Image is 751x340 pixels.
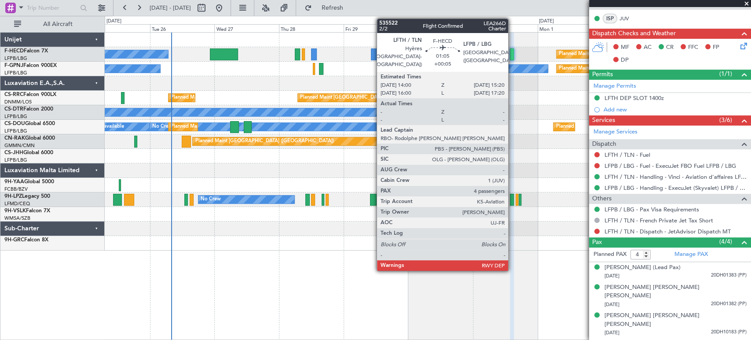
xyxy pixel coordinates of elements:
[4,200,30,207] a: LFMD/CEQ
[4,179,54,185] a: 9H-YAAGlobal 5000
[604,151,650,159] a: LFTH / TLN - Fuel
[4,113,27,120] a: LFPB/LBG
[4,150,23,155] span: CS-JHH
[604,228,731,235] a: LFTH / TLN - Dispatch - JetAdvisor Dispatch MT
[4,128,27,134] a: LFPB/LBG
[711,300,747,308] span: 20DH01382 (PP)
[152,120,172,133] div: No Crew
[4,70,27,76] a: LFPB/LBG
[592,237,602,248] span: Pax
[713,43,719,52] span: FP
[604,184,747,192] a: LFPB / LBG - Handling - ExecuJet (Skyvalet) LFPB / LBG
[214,24,279,32] div: Wed 27
[604,329,619,336] span: [DATE]
[10,17,95,31] button: All Aircraft
[644,43,652,52] span: AC
[539,18,554,25] div: [DATE]
[719,237,732,246] span: (4/4)
[604,263,681,272] div: [PERSON_NAME] (Lead Pax)
[593,82,636,91] a: Manage Permits
[4,121,25,126] span: CS-DOU
[4,194,22,199] span: 9H-LPZ
[4,92,23,97] span: CS-RRC
[719,69,732,78] span: (1/1)
[4,142,35,149] a: GMMN/CMN
[688,43,698,52] span: FFC
[4,208,26,214] span: 9H-VSLK
[4,194,50,199] a: 9H-LPZLegacy 500
[666,43,674,52] span: CR
[454,62,474,75] div: No Crew
[201,193,221,206] div: No Crew
[195,135,333,148] div: Planned Maint [GEOGRAPHIC_DATA] ([GEOGRAPHIC_DATA])
[604,162,736,170] a: LFPB / LBG - Fuel - ExecuJet FBO Fuel LFPB / LBG
[88,120,124,133] div: A/C Unavailable
[473,24,538,32] div: Sun 31
[150,24,215,32] div: Tue 26
[4,136,25,141] span: CN-RAK
[604,173,747,181] a: LFTH / TLN - Handling - Vinci - Aviation d'affaires LFTH / TLN*****MY HANDLING****
[559,48,697,61] div: Planned Maint [GEOGRAPHIC_DATA] ([GEOGRAPHIC_DATA])
[4,215,30,222] a: WMSA/SZB
[314,5,351,11] span: Refresh
[408,24,473,32] div: Sat 30
[4,63,23,68] span: F-GPNJ
[171,120,309,133] div: Planned Maint [GEOGRAPHIC_DATA] ([GEOGRAPHIC_DATA])
[603,14,617,23] div: ISP
[4,150,53,155] a: CS-JHHGlobal 6000
[4,63,57,68] a: F-GPNJFalcon 900EX
[4,107,53,112] a: CS-DTRFalcon 2000
[592,139,616,149] span: Dispatch
[592,194,612,204] span: Others
[604,94,664,102] div: LFTH DEP SLOT 1400z
[23,21,93,27] span: All Aircraft
[27,1,77,15] input: Trip Number
[300,1,353,15] button: Refresh
[4,107,23,112] span: CS-DTR
[4,136,55,141] a: CN-RAKGlobal 6000
[719,115,732,125] span: (3/6)
[171,91,309,104] div: Planned Maint [GEOGRAPHIC_DATA] ([GEOGRAPHIC_DATA])
[4,121,55,126] a: CS-DOUGlobal 6500
[711,329,747,336] span: 20DH10183 (PP)
[4,92,56,97] a: CS-RRCFalcon 900LX
[604,283,747,300] div: [PERSON_NAME] [PERSON_NAME] [PERSON_NAME]
[279,24,344,32] div: Thu 28
[604,301,619,308] span: [DATE]
[4,157,27,163] a: LFPB/LBG
[592,29,676,39] span: Dispatch Checks and Weather
[674,250,708,259] a: Manage PAX
[85,24,150,32] div: Mon 25
[4,237,24,243] span: 9H-GRC
[604,273,619,279] span: [DATE]
[593,128,637,137] a: Manage Services
[538,24,602,32] div: Mon 1
[4,48,48,54] a: F-HECDFalcon 7X
[604,217,713,224] a: LFTH / TLN - French Private Jet Tax Short
[150,4,191,12] span: [DATE] - [DATE]
[619,15,639,22] a: JUV
[4,237,48,243] a: 9H-GRCFalcon 8X
[4,208,50,214] a: 9H-VSLKFalcon 7X
[604,206,699,213] a: LFPB / LBG - Pax Visa Requirements
[4,55,27,62] a: LFPB/LBG
[300,91,439,104] div: Planned Maint [GEOGRAPHIC_DATA] ([GEOGRAPHIC_DATA])
[4,48,24,54] span: F-HECD
[344,24,408,32] div: Fri 29
[4,99,32,105] a: DNMM/LOS
[604,311,747,329] div: [PERSON_NAME] [PERSON_NAME] [PERSON_NAME]
[711,272,747,279] span: 20DH01383 (PP)
[621,43,629,52] span: MF
[4,186,28,192] a: FCBB/BZV
[592,115,615,126] span: Services
[4,179,24,185] span: 9H-YAA
[593,250,626,259] label: Planned PAX
[106,18,121,25] div: [DATE]
[556,120,694,133] div: Planned Maint [GEOGRAPHIC_DATA] ([GEOGRAPHIC_DATA])
[559,62,697,75] div: Planned Maint [GEOGRAPHIC_DATA] ([GEOGRAPHIC_DATA])
[621,56,629,65] span: DP
[592,70,613,80] span: Permits
[604,106,747,113] div: Add new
